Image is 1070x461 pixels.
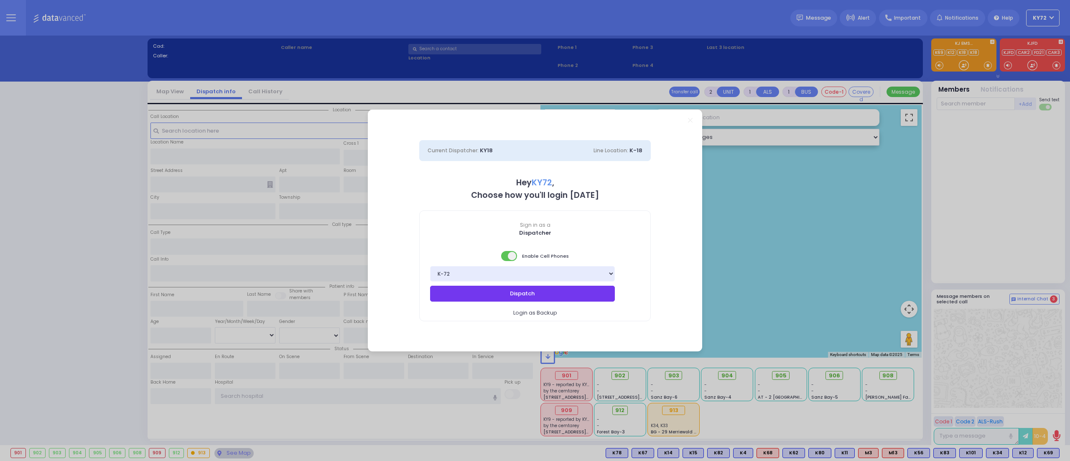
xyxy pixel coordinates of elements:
b: Hey , [516,177,554,188]
span: Sign in as a [420,221,650,229]
button: Dispatch [430,286,615,302]
span: Enable Cell Phones [501,250,569,262]
span: Line Location: [594,147,628,154]
span: KY72 [532,177,552,188]
span: Login as Backup [513,309,557,317]
b: Dispatcher [519,229,551,237]
span: Current Dispatcher: [428,147,479,154]
span: KY18 [480,146,493,154]
a: Close [688,118,693,123]
span: K-18 [629,146,642,154]
b: Choose how you'll login [DATE] [471,190,599,201]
